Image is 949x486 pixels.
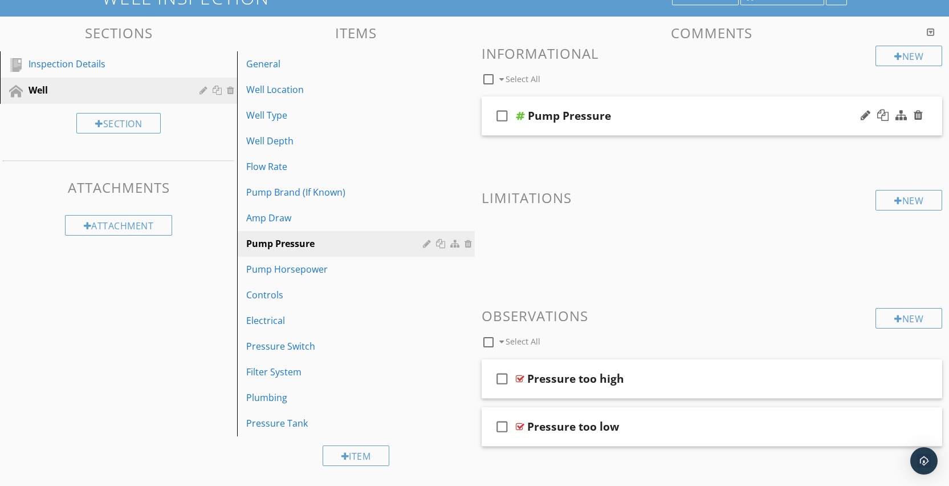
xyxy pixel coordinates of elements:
div: New [875,190,942,210]
i: check_box_outline_blank [493,413,511,440]
div: Section [76,113,161,133]
div: Pump Pressure [528,109,611,123]
div: General [246,57,426,71]
div: Pump Horsepower [246,262,426,276]
div: Amp Draw [246,211,426,225]
span: Select All [506,336,540,347]
h3: Informational [482,46,943,61]
h3: Limitations [482,190,943,205]
div: Flow Rate [246,160,426,173]
div: New [875,46,942,66]
div: Plumbing [246,391,426,404]
div: Pressure Switch [246,339,426,353]
h3: Comments [482,25,943,40]
div: Open Intercom Messenger [910,447,938,475]
h3: Observations [482,308,943,323]
div: Well [28,83,183,97]
div: Item [323,445,390,466]
div: Pump Brand (If Known) [246,185,426,199]
div: Pump Pressure [246,237,426,250]
div: Electrical [246,314,426,327]
div: Filter System [246,365,426,379]
div: Inspection Details [28,57,183,71]
div: Well Depth [246,134,426,148]
div: New [875,308,942,329]
div: Well Type [246,108,426,122]
div: Well Location [246,83,426,96]
i: check_box_outline_blank [493,365,511,392]
span: Select All [506,74,540,84]
h3: Items [237,25,474,40]
div: Pressure Tank [246,416,426,430]
div: Attachment [65,215,173,236]
i: check_box_outline_blank [493,102,511,129]
div: Pressure too low [527,420,619,434]
div: Controls [246,288,426,302]
div: Pressure too high [527,372,624,386]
